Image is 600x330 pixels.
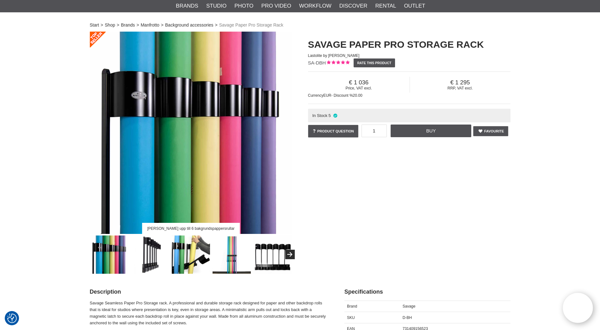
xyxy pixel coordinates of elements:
[404,2,425,10] a: Outlet
[206,2,226,10] a: Studio
[137,22,139,28] span: >
[90,235,128,274] img: Håller upp till 6 bakgrundspappersrullar
[117,22,119,28] span: >
[101,22,103,28] span: >
[215,22,218,28] span: >
[299,2,331,10] a: Workflow
[105,22,115,28] a: Shop
[375,2,396,10] a: Rental
[176,2,198,10] a: Brands
[90,22,99,28] a: Start
[354,58,395,67] a: Rate this product
[261,2,291,10] a: Pro Video
[410,86,510,90] span: RRP, VAT excl.
[90,288,329,296] h2: Description
[312,113,327,118] span: In Stock
[308,38,510,51] h1: Savage Paper Pro Storage Rack
[308,93,324,98] span: Currency
[353,93,362,98] span: 20.00
[90,300,329,326] p: Savage Seamless Paper Pro Storage rack. A professional and durable storage rack designed for pape...
[90,32,292,234] img: Håller upp till 6 bakgrundspappersrullar
[285,250,295,259] button: Next
[308,53,360,58] span: Lastolite by [PERSON_NAME]
[308,79,410,86] span: 1 036
[172,235,210,274] img: Arm med magnetlås
[331,93,353,98] span: - Discount %
[141,22,159,28] a: Manfrotto
[344,288,510,296] h2: Specifications
[308,86,410,90] span: Price, VAT excl.
[473,126,508,136] a: Favourite
[391,125,471,137] a: Buy
[403,304,416,309] span: Savage
[332,113,338,118] i: In stock
[161,22,164,28] span: >
[234,2,253,10] a: Photo
[323,93,331,98] span: EUR
[347,304,357,309] span: Brand
[142,223,240,234] div: [PERSON_NAME] upp till 6 bakgrundspappersrullar
[326,60,349,66] div: Customer rating: 5.00
[329,113,331,118] span: 5
[7,313,17,324] button: Consent Preferences
[165,22,213,28] a: Background accessories
[253,235,292,274] img: Robust konstruktion av aluminium
[308,125,358,137] a: Product question
[339,2,368,10] a: Discover
[213,235,251,274] img: Håller ordning i fotostudion
[219,22,283,28] span: Savage Paper Pro Storage Rack
[410,79,510,86] span: 1 295
[131,235,169,274] img: Savage Paper Pro Storage Rack
[403,315,412,320] span: D-BH
[7,314,17,323] img: Revisit consent button
[308,60,326,65] span: SA-DBH
[121,22,135,28] a: Brands
[347,315,355,320] span: SKU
